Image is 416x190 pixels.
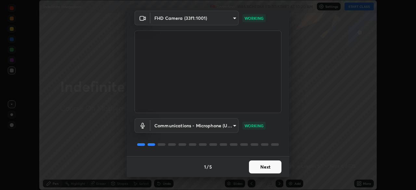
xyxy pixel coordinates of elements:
button: Next [249,160,281,173]
h4: 5 [209,163,212,170]
p: WORKING [244,15,264,21]
div: FHD Camera (33f1:1001) [150,118,239,133]
div: FHD Camera (33f1:1001) [150,11,239,25]
p: WORKING [244,123,264,129]
h4: / [207,163,209,170]
h4: 1 [204,163,206,170]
